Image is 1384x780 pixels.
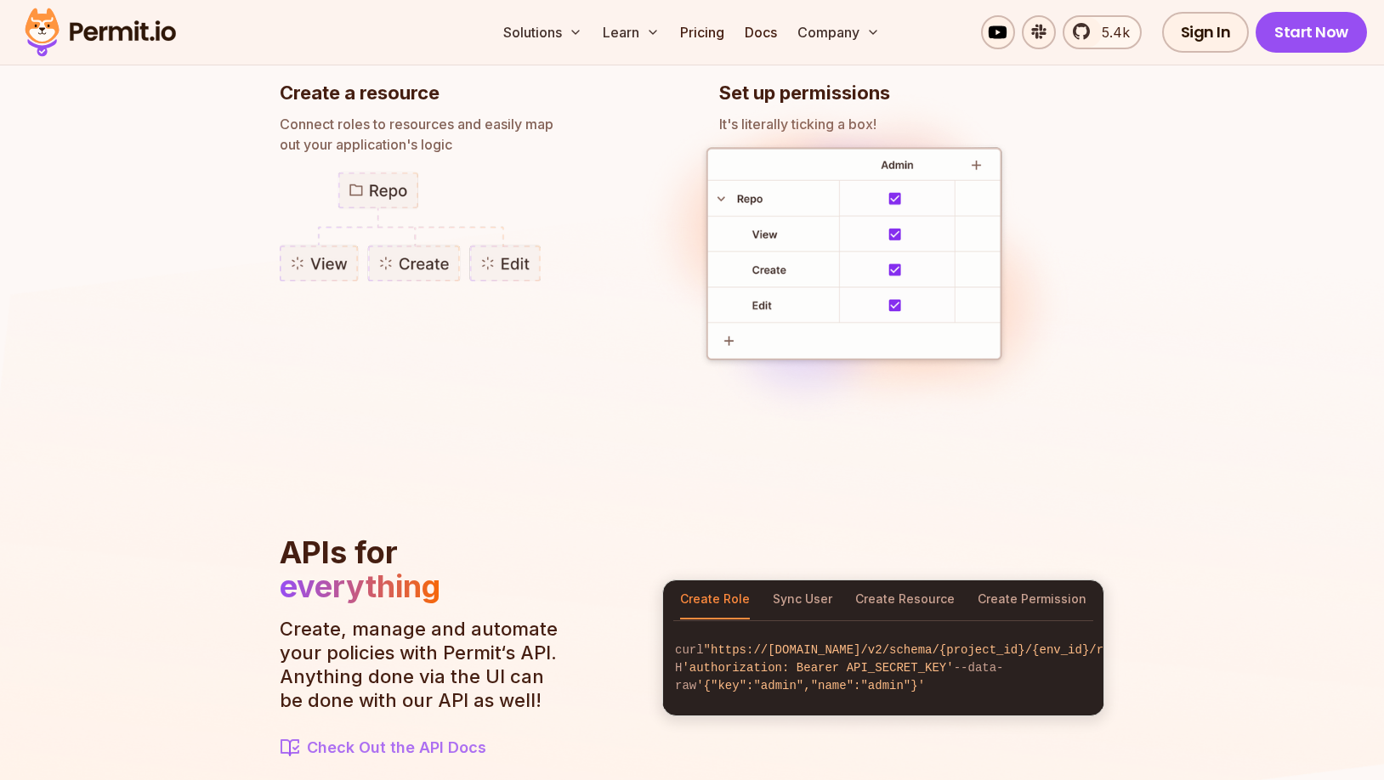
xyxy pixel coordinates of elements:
a: Pricing [673,15,731,49]
span: Check Out the API Docs [307,736,486,760]
button: Sync User [773,580,832,619]
a: Sign In [1162,12,1250,53]
span: 'authorization: Bearer API_SECRET_KEY' [682,661,953,675]
h3: Set up permissions [719,79,890,107]
button: Create Permission [978,580,1086,619]
a: 5.4k [1063,15,1142,49]
code: curl -H --data-raw [663,628,1103,709]
button: Company [791,15,887,49]
h3: Create a resource [280,79,440,107]
a: Start Now [1256,12,1367,53]
button: Create Role [680,580,750,619]
span: APIs for [280,534,398,571]
a: Check Out the API Docs [280,736,569,760]
span: Connect roles to resources and easily map [280,114,665,134]
button: Create Resource [855,580,955,619]
button: Learn [596,15,666,49]
span: 5.4k [1092,22,1130,42]
img: Permit logo [17,3,184,61]
p: out your application's logic [280,114,665,155]
p: Create, manage and automate your policies with Permit‘s API. Anything done via the UI can be done... [280,617,569,712]
a: Docs [738,15,784,49]
span: '{"key":"admin","name":"admin"}' [696,679,925,692]
span: everything [280,568,440,605]
button: Solutions [496,15,589,49]
span: "https://[DOMAIN_NAME]/v2/schema/{project_id}/{env_id}/roles" [704,643,1139,657]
